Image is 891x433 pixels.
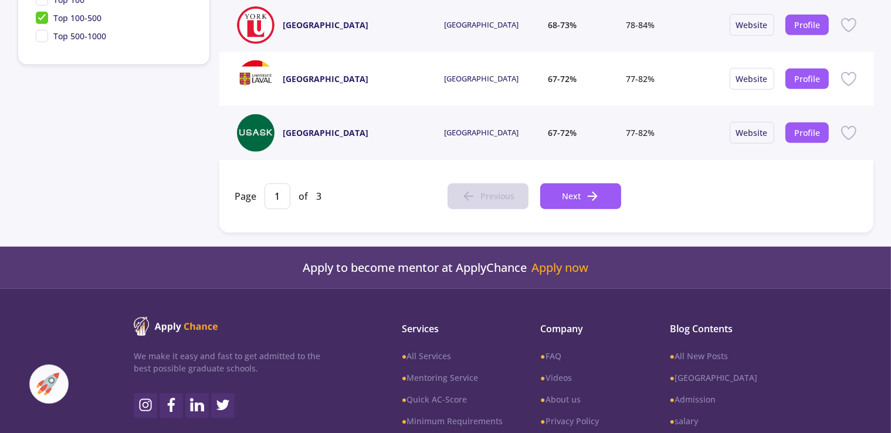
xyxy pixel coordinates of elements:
[540,393,632,405] a: ●About us
[531,261,588,275] a: Apply now
[53,30,106,42] span: Top 500-1000
[785,122,829,143] button: Profile
[670,350,757,362] a: ●All New Posts
[316,190,321,203] span: 3
[794,19,820,30] a: Profile
[540,183,621,209] button: Next
[540,372,545,383] b: ●
[402,350,503,362] a: ●All Services
[736,127,768,138] a: Website
[785,15,829,35] button: Profile
[540,415,545,427] b: ●
[540,371,632,384] a: ●Videos
[402,415,503,427] a: ●Minimum Requirements
[540,415,632,427] a: ●Privacy Policy
[562,190,581,202] span: Next
[626,19,655,31] span: 78-84%
[53,12,101,24] span: Top 100-500
[134,317,218,336] img: ApplyChance logo
[670,415,675,427] b: ●
[736,73,768,84] a: Website
[670,350,675,362] b: ●
[402,415,406,427] b: ●
[548,73,577,85] span: 67-72%
[444,127,519,139] span: [GEOGRAPHIC_DATA]
[402,371,503,384] a: ●Mentoring Service
[283,19,368,31] a: [GEOGRAPHIC_DATA]
[283,127,368,139] a: [GEOGRAPHIC_DATA]
[283,73,368,85] a: [GEOGRAPHIC_DATA]
[540,350,632,362] a: ●FAQ
[548,127,577,139] span: 67-72%
[785,69,829,89] button: Profile
[540,394,545,405] b: ●
[730,68,774,90] button: Website
[794,73,820,84] a: Profile
[626,73,655,85] span: 77-82%
[548,19,577,31] span: 68-73%
[402,372,406,383] b: ●
[540,322,632,336] span: Company
[402,350,406,362] b: ●
[402,322,503,336] span: Services
[736,19,768,30] a: Website
[794,127,820,138] a: Profile
[402,394,406,405] b: ●
[670,322,757,336] span: Blog Contents
[540,350,545,362] b: ●
[134,350,320,374] p: We make it easy and fast to get admitted to the best possible graduate schools.
[402,393,503,405] a: ●Quick AC-Score
[299,190,308,203] span: of
[670,371,757,384] a: ●[GEOGRAPHIC_DATA]
[36,373,59,396] img: ac-market
[670,372,675,383] b: ●
[730,122,774,144] button: Website
[670,415,757,427] a: ●salary
[670,393,757,405] a: ●Admission
[626,127,655,139] span: 77-82%
[670,394,675,405] b: ●
[448,183,528,209] button: Previous
[480,190,514,202] span: Previous
[235,190,256,203] span: Page
[730,14,774,36] button: Website
[444,19,519,31] span: [GEOGRAPHIC_DATA]
[444,73,519,85] span: [GEOGRAPHIC_DATA]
